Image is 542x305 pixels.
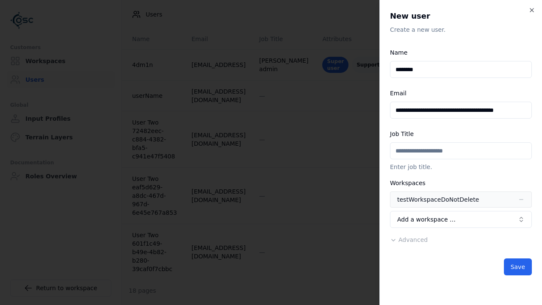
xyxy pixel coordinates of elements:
label: Job Title [390,130,414,137]
span: Add a workspace … [397,215,456,224]
button: Advanced [390,236,428,244]
div: testWorkspaceDoNotDelete [397,195,479,204]
span: Advanced [398,236,428,243]
label: Workspaces [390,180,426,186]
p: Enter job title. [390,163,532,171]
h2: New user [390,10,532,22]
button: Save [504,258,532,275]
label: Email [390,90,406,97]
p: Create a new user. [390,25,532,34]
label: Name [390,49,407,56]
